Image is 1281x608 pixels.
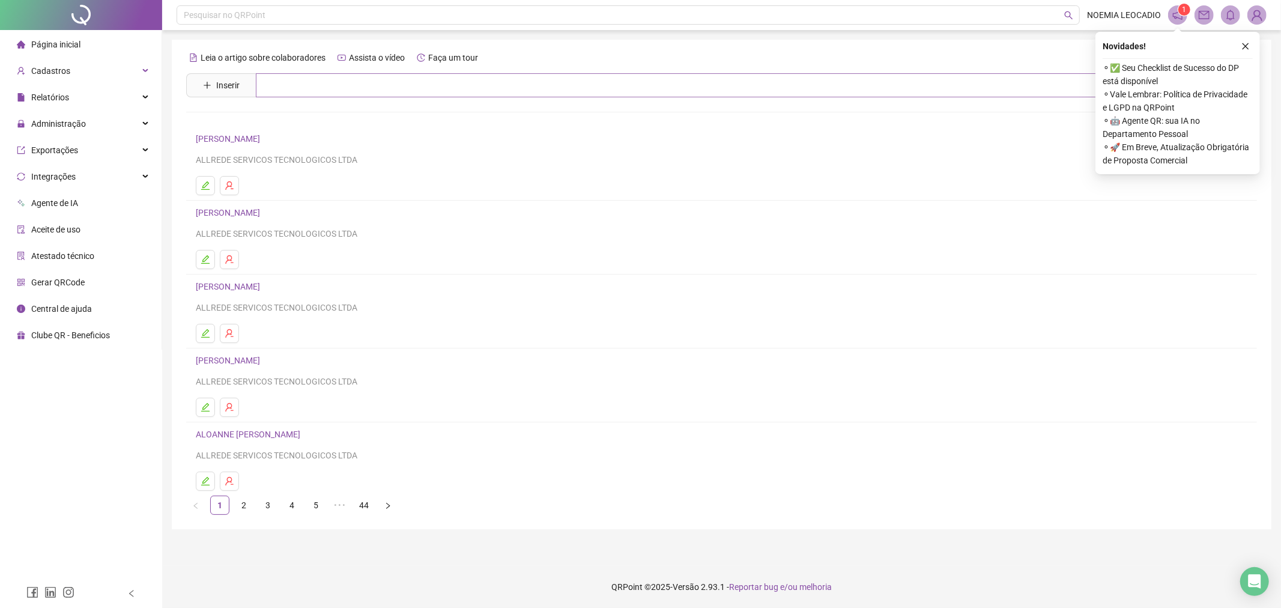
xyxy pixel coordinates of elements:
[1225,10,1236,20] span: bell
[282,496,301,515] li: 4
[17,305,25,313] span: info-circle
[210,496,229,515] li: 1
[330,496,350,515] li: 5 próximas páginas
[31,278,85,287] span: Gerar QRCode
[196,356,264,365] a: [PERSON_NAME]
[193,76,249,95] button: Inserir
[306,496,326,515] li: 5
[1183,5,1187,14] span: 1
[201,329,210,338] span: edit
[17,146,25,154] span: export
[31,172,76,181] span: Integrações
[31,330,110,340] span: Clube QR - Beneficios
[192,502,199,509] span: left
[196,301,1247,314] div: ALLREDE SERVICOS TECNOLOGICOS LTDA
[44,586,56,598] span: linkedin
[259,496,277,514] a: 3
[31,66,70,76] span: Cadastros
[196,375,1247,388] div: ALLREDE SERVICOS TECNOLOGICOS LTDA
[378,496,398,515] button: right
[196,208,264,217] a: [PERSON_NAME]
[196,227,1247,240] div: ALLREDE SERVICOS TECNOLOGICOS LTDA
[211,496,229,514] a: 1
[17,93,25,102] span: file
[283,496,301,514] a: 4
[234,496,253,515] li: 2
[31,40,80,49] span: Página inicial
[225,476,234,486] span: user-delete
[186,496,205,515] button: left
[378,496,398,515] li: Próxima página
[216,79,240,92] span: Inserir
[31,198,78,208] span: Agente de IA
[1248,6,1266,24] img: 89156
[1103,61,1253,88] span: ⚬ ✅ Seu Checklist de Sucesso do DP está disponível
[1103,40,1146,53] span: Novidades !
[196,449,1247,462] div: ALLREDE SERVICOS TECNOLOGICOS LTDA
[673,582,699,592] span: Versão
[189,53,198,62] span: file-text
[162,566,1281,608] footer: QRPoint © 2025 - 2.93.1 -
[196,134,264,144] a: [PERSON_NAME]
[17,40,25,49] span: home
[225,255,234,264] span: user-delete
[225,403,234,412] span: user-delete
[225,329,234,338] span: user-delete
[31,93,69,102] span: Relatórios
[307,496,325,514] a: 5
[201,181,210,190] span: edit
[17,331,25,339] span: gift
[417,53,425,62] span: history
[31,119,86,129] span: Administração
[338,53,346,62] span: youtube
[201,53,326,62] span: Leia o artigo sobre colaboradores
[349,53,405,62] span: Assista o vídeo
[17,225,25,234] span: audit
[1103,114,1253,141] span: ⚬ 🤖 Agente QR: sua IA no Departamento Pessoal
[1103,141,1253,167] span: ⚬ 🚀 Em Breve, Atualização Obrigatória de Proposta Comercial
[235,496,253,514] a: 2
[201,403,210,412] span: edit
[354,496,374,515] li: 44
[1064,11,1073,20] span: search
[186,496,205,515] li: Página anterior
[201,476,210,486] span: edit
[203,81,211,90] span: plus
[17,252,25,260] span: solution
[1199,10,1210,20] span: mail
[428,53,478,62] span: Faça um tour
[1103,88,1253,114] span: ⚬ Vale Lembrar: Política de Privacidade e LGPD na QRPoint
[31,251,94,261] span: Atestado técnico
[355,496,373,514] a: 44
[729,582,832,592] span: Reportar bug e/ou melhoria
[384,502,392,509] span: right
[225,181,234,190] span: user-delete
[31,225,80,234] span: Aceite de uso
[17,172,25,181] span: sync
[62,586,74,598] span: instagram
[1241,42,1250,50] span: close
[31,304,92,314] span: Central de ajuda
[26,586,38,598] span: facebook
[258,496,277,515] li: 3
[31,145,78,155] span: Exportações
[330,496,350,515] span: •••
[196,282,264,291] a: [PERSON_NAME]
[196,430,304,439] a: ALOANNE [PERSON_NAME]
[127,589,136,598] span: left
[17,67,25,75] span: user-add
[196,153,1247,166] div: ALLREDE SERVICOS TECNOLOGICOS LTDA
[201,255,210,264] span: edit
[1178,4,1190,16] sup: 1
[17,278,25,287] span: qrcode
[17,120,25,128] span: lock
[1172,10,1183,20] span: notification
[1240,567,1269,596] div: Open Intercom Messenger
[1087,8,1161,22] span: NOEMIA LEOCADIO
